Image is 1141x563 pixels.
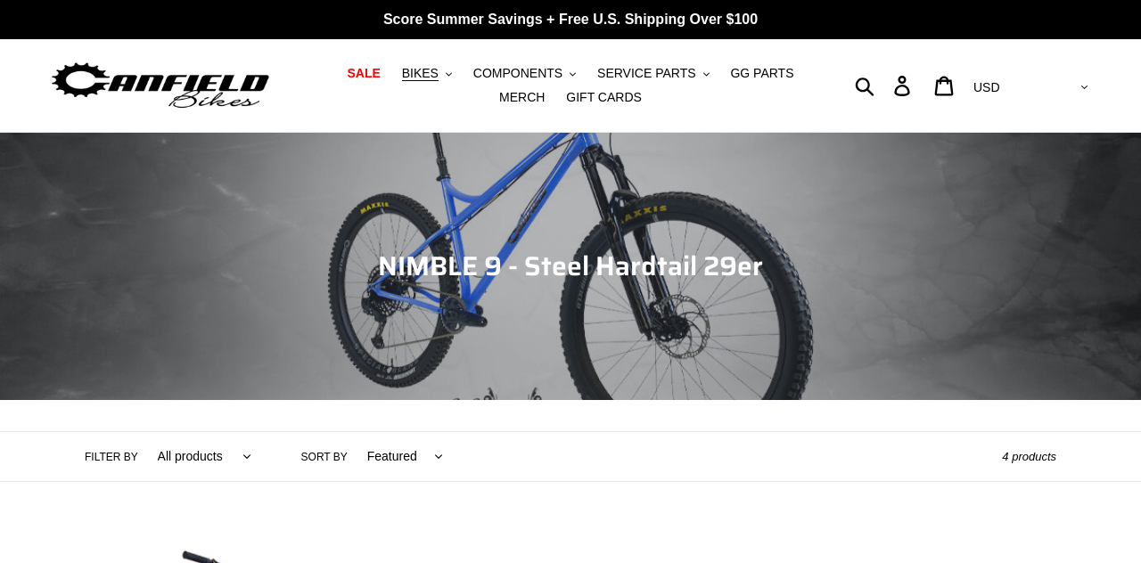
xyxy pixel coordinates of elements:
span: MERCH [499,90,545,105]
a: GG PARTS [721,61,802,86]
span: BIKES [402,66,439,81]
button: COMPONENTS [464,61,585,86]
a: SALE [338,61,389,86]
button: SERVICE PARTS [588,61,718,86]
span: GG PARTS [730,66,793,81]
img: Canfield Bikes [49,58,272,114]
span: COMPONENTS [473,66,562,81]
label: Sort by [301,449,348,465]
button: BIKES [393,61,461,86]
span: NIMBLE 9 - Steel Hardtail 29er [378,245,763,287]
a: GIFT CARDS [557,86,651,110]
span: SALE [347,66,380,81]
a: MERCH [490,86,554,110]
span: 4 products [1002,450,1056,463]
span: GIFT CARDS [566,90,642,105]
span: SERVICE PARTS [597,66,695,81]
label: Filter by [85,449,138,465]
